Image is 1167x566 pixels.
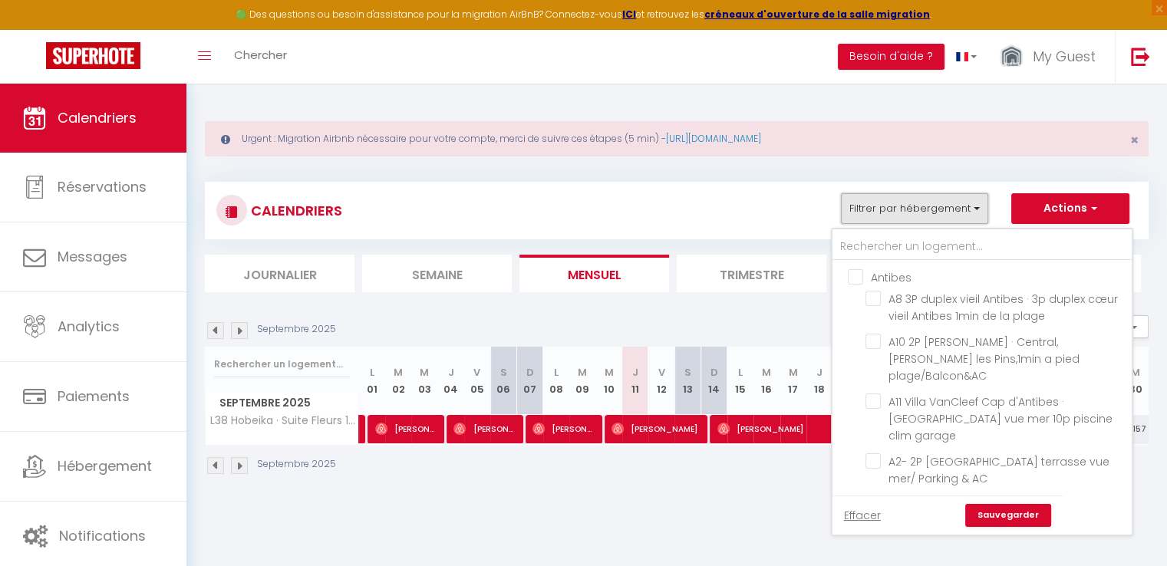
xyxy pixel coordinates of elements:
a: Sauvegarder [965,504,1051,527]
img: Super Booking [46,42,140,69]
th: 13 [674,347,701,415]
abbr: J [632,365,638,380]
input: Rechercher un logement... [832,233,1132,261]
li: Semaine [362,255,512,292]
span: Messages [58,247,127,266]
li: Trimestre [677,255,826,292]
a: Effacer [844,507,881,524]
th: 18 [806,347,832,415]
th: 02 [385,347,411,415]
th: 11 [622,347,648,415]
span: [PERSON_NAME] [375,414,436,443]
span: [PERSON_NAME] [453,414,514,443]
button: Besoin d'aide ? [838,44,944,70]
abbr: M [1131,365,1140,380]
th: 10 [595,347,621,415]
th: 05 [464,347,490,415]
abbr: L [738,365,743,380]
th: 06 [490,347,516,415]
img: logout [1131,47,1150,66]
th: 07 [516,347,542,415]
th: 08 [543,347,569,415]
li: Mensuel [519,255,669,292]
abbr: M [394,365,403,380]
span: A8 3P duplex vieil Antibes · 3p duplex cœur vieil Antibes 1min de la plage [888,291,1118,324]
a: ... My Guest [988,30,1115,84]
div: 157 [1122,415,1149,443]
div: Urgent : Migration Airbnb nécessaire pour votre compte, merci de suivre ces étapes (5 min) - [205,121,1149,156]
img: ... [1000,44,1023,71]
div: Filtrer par hébergement [831,228,1133,536]
th: 16 [753,347,780,415]
abbr: L [370,365,374,380]
span: Calendriers [58,108,137,127]
th: 30 [1122,347,1149,415]
iframe: Chat [1102,497,1155,554]
th: 03 [411,347,437,415]
span: Analytics [58,317,120,336]
abbr: S [500,365,507,380]
abbr: S [684,365,691,380]
span: × [1130,130,1139,150]
a: ICI [622,8,636,21]
abbr: M [604,365,613,380]
p: Septembre 2025 [257,457,336,472]
abbr: J [448,365,454,380]
span: Hébergement [58,456,152,476]
input: Rechercher un logement... [214,350,350,378]
h3: CALENDRIERS [247,193,342,228]
abbr: V [658,365,665,380]
abbr: M [762,365,771,380]
span: [PERSON_NAME] [532,414,593,443]
button: Filtrer par hébergement [841,193,988,224]
li: Journalier [205,255,354,292]
abbr: L [554,365,559,380]
span: Chercher [234,47,287,63]
th: 14 [701,347,727,415]
th: 15 [727,347,753,415]
span: A10 2P [PERSON_NAME] · Central, [PERSON_NAME] les Pins,1min a pied plage/Balcon&AC [888,334,1080,383]
button: Close [1130,133,1139,147]
a: créneaux d'ouverture de la salle migration [704,8,930,21]
abbr: V [473,365,480,380]
span: Septembre 2025 [206,392,358,414]
span: A2- 2P [GEOGRAPHIC_DATA] terrasse vue mer/ Parking & AC [888,454,1109,486]
button: Actions [1011,193,1129,224]
span: Notifications [59,526,146,545]
span: Réservations [58,177,147,196]
button: Ouvrir le widget de chat LiveChat [12,6,58,52]
th: 09 [569,347,595,415]
abbr: D [710,365,718,380]
span: L38 Hobeika · Suite Fleurs 10 min à pied [GEOGRAPHIC_DATA]/Parking,Balcon&Clim [208,415,361,426]
p: Septembre 2025 [257,322,336,337]
a: [URL][DOMAIN_NAME] [666,132,761,145]
a: Chercher [223,30,298,84]
abbr: M [578,365,587,380]
span: My Guest [1033,47,1096,66]
abbr: M [420,365,429,380]
abbr: D [526,365,534,380]
span: [PERSON_NAME] [612,414,698,443]
span: Paiements [58,387,130,406]
span: [PERSON_NAME] [717,414,856,443]
abbr: J [816,365,823,380]
th: 01 [359,347,385,415]
th: 04 [437,347,463,415]
span: A11 Villa VanCleef Cap d'Antibes · [GEOGRAPHIC_DATA] vue mer 10p piscine clim garage [888,394,1113,443]
abbr: M [789,365,798,380]
th: 17 [780,347,806,415]
th: 12 [648,347,674,415]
